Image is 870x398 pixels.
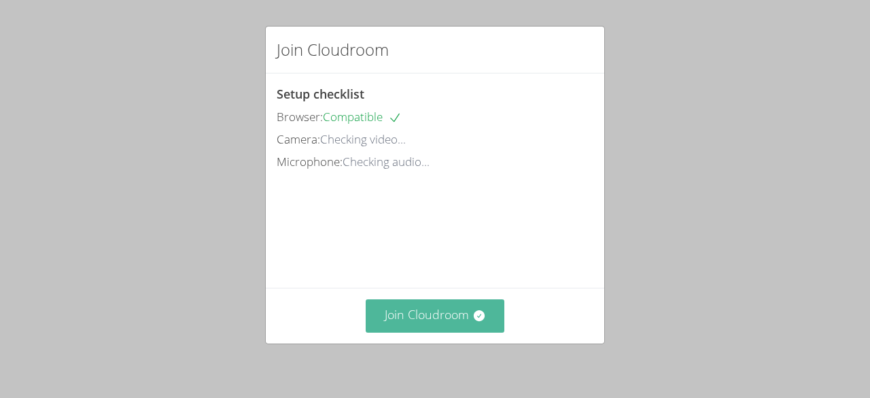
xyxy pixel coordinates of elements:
span: Setup checklist [277,86,364,102]
span: Checking video... [320,131,406,147]
span: Browser: [277,109,323,125]
span: Checking audio... [343,154,430,169]
span: Compatible [323,109,402,125]
span: Microphone: [277,154,343,169]
span: Camera: [277,131,320,147]
h2: Join Cloudroom [277,37,389,62]
button: Join Cloudroom [366,299,505,333]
